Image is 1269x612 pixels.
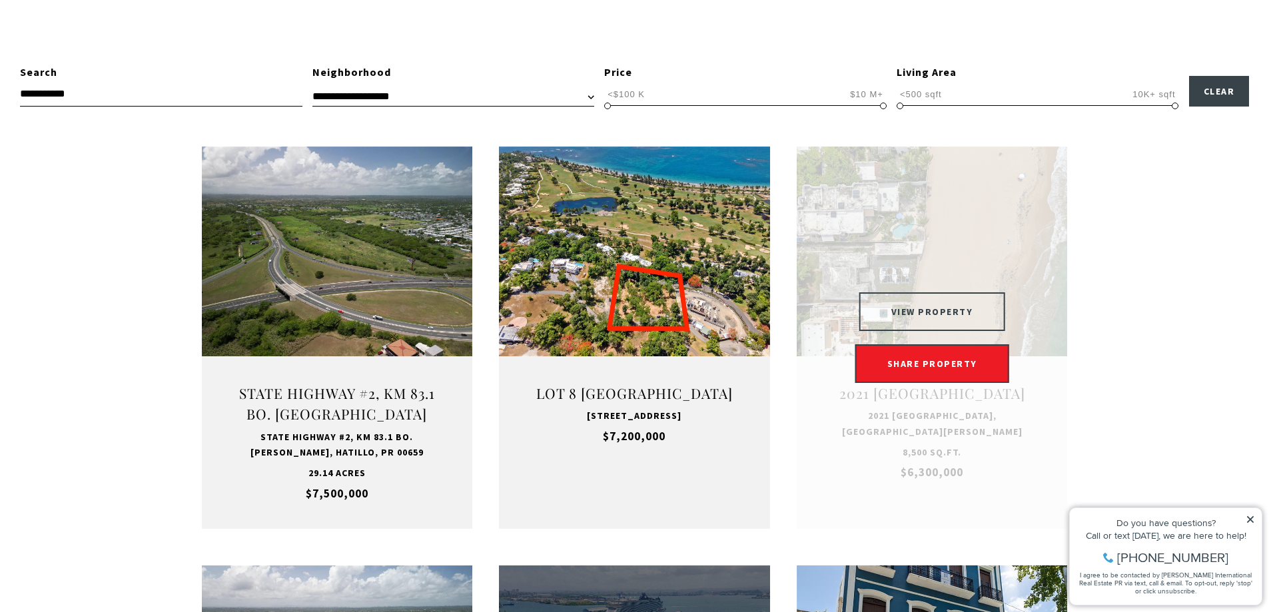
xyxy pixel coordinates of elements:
[14,43,193,52] div: Call or text [DATE], we are here to help!
[14,30,193,39] div: Do you have questions?
[20,64,302,81] div: Search
[1129,88,1178,101] span: 10K+ sqft
[897,88,945,101] span: <500 sqft
[1189,76,1250,107] button: Clear
[855,344,1009,383] a: SHARE PROPERTY
[17,82,190,107] span: I agree to be contacted by [PERSON_NAME] International Real Estate PR via text, call & email. To ...
[853,294,1012,306] a: VIEW PROPERTY VIEW PROPERTY
[312,64,595,81] div: Neighborhood
[859,292,1005,331] button: VIEW PROPERTY
[847,88,887,101] span: $10 M+
[604,88,648,101] span: <$100 K
[604,64,887,81] div: Price
[797,147,1068,529] a: Open this option
[55,63,166,76] span: [PHONE_NUMBER]
[897,64,1179,81] div: Living Area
